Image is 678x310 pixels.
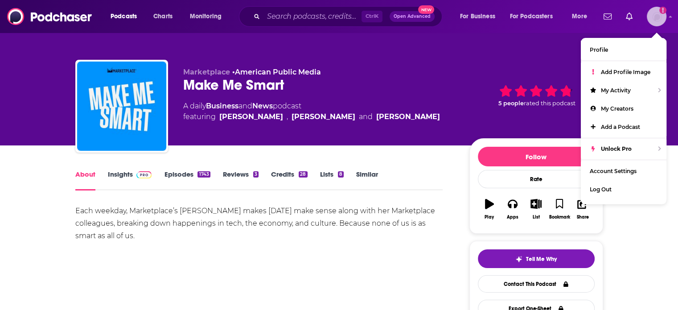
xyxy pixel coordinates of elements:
[647,7,666,26] img: User Profile
[362,11,382,22] span: Ctrl K
[376,112,440,122] a: Kimberly Adams
[252,102,273,110] a: News
[359,112,373,122] span: and
[577,215,589,220] div: Share
[533,215,540,220] div: List
[7,8,93,25] img: Podchaser - Follow, Share and Rate Podcasts
[507,215,518,220] div: Apps
[524,100,575,107] span: rated this podcast
[394,14,431,19] span: Open Advanced
[572,10,587,23] span: More
[299,171,307,178] div: 28
[77,62,166,151] img: Make Me Smart
[253,171,259,178] div: 3
[504,9,566,24] button: open menu
[524,193,547,225] button: List
[235,68,321,76] a: American Public Media
[501,193,524,225] button: Apps
[183,68,230,76] span: Marketplace
[581,162,666,180] a: Account Settings
[104,9,148,24] button: open menu
[148,9,178,24] a: Charts
[287,112,288,122] span: ,
[478,170,595,188] div: Rate
[647,7,666,26] button: Show profile menu
[590,186,612,193] span: Log Out
[190,10,222,23] span: Monitoring
[478,193,501,225] button: Play
[485,215,494,220] div: Play
[659,7,666,14] svg: Add a profile image
[183,112,440,122] span: featuring
[75,205,443,242] div: Each weekday, Marketplace’s [PERSON_NAME] makes [DATE] make sense along with her Marketplace coll...
[566,9,598,24] button: open menu
[549,215,570,220] div: Bookmark
[510,10,553,23] span: For Podcasters
[390,11,435,22] button: Open AdvancedNew
[526,256,557,263] span: Tell Me Why
[581,63,666,81] a: Add Profile Image
[590,46,608,53] span: Profile
[647,7,666,26] span: Logged in as knesa
[108,170,152,190] a: InsightsPodchaser Pro
[320,170,344,190] a: Lists8
[247,6,451,27] div: Search podcasts, credits, & more...
[590,168,637,174] span: Account Settings
[581,41,666,59] a: Profile
[356,170,378,190] a: Similar
[581,99,666,118] a: My Creators
[263,9,362,24] input: Search podcasts, credits, & more...
[478,249,595,268] button: tell me why sparkleTell Me Why
[515,256,522,263] img: tell me why sparkle
[338,171,344,178] div: 8
[601,87,631,94] span: My Activity
[292,112,355,122] a: Molly Wood
[238,102,252,110] span: and
[571,193,594,225] button: Share
[111,10,137,23] span: Podcasts
[478,147,595,166] button: Follow
[601,145,632,152] span: Unlock Pro
[197,171,210,178] div: 1743
[454,9,506,24] button: open menu
[601,105,633,112] span: My Creators
[581,118,666,136] a: Add a Podcast
[548,193,571,225] button: Bookmark
[136,171,152,178] img: Podchaser Pro
[469,68,603,123] div: 5 peoplerated this podcast
[600,9,615,24] a: Show notifications dropdown
[460,10,495,23] span: For Business
[622,9,636,24] a: Show notifications dropdown
[75,170,95,190] a: About
[271,170,307,190] a: Credits28
[223,170,259,190] a: Reviews3
[164,170,210,190] a: Episodes1743
[601,124,640,130] span: Add a Podcast
[206,102,238,110] a: Business
[183,101,440,122] div: A daily podcast
[418,5,434,14] span: New
[184,9,233,24] button: open menu
[153,10,173,23] span: Charts
[478,275,595,293] a: Contact This Podcast
[581,38,666,204] ul: Show profile menu
[219,112,283,122] a: Kai Ryssdal
[232,68,321,76] span: •
[498,100,524,107] span: 5 people
[601,69,650,75] span: Add Profile Image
